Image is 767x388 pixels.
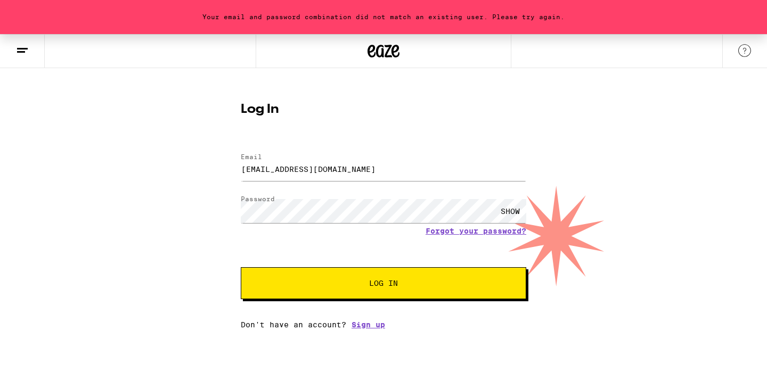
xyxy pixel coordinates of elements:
button: Log In [241,267,526,299]
a: Forgot your password? [426,227,526,235]
span: Hi. Need any help? [6,7,77,16]
div: SHOW [494,199,526,223]
label: Email [241,153,262,160]
h1: Log In [241,103,526,116]
label: Password [241,195,275,202]
a: Sign up [352,320,385,329]
div: Don't have an account? [241,320,526,329]
span: Log In [369,279,398,287]
input: Email [241,157,526,181]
